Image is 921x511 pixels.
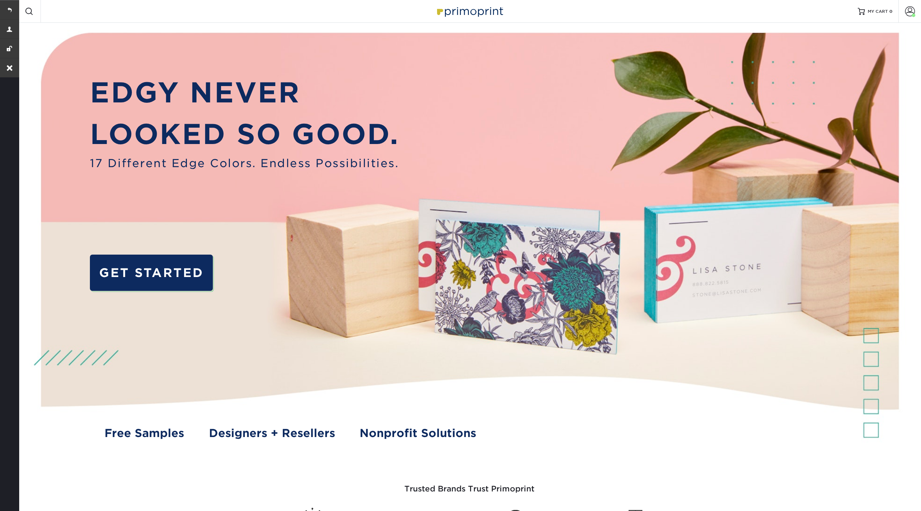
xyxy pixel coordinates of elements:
[209,425,335,442] a: Designers + Resellers
[90,113,399,155] p: LOOKED SO GOOD.
[889,9,893,14] span: 0
[90,72,399,113] p: EDGY NEVER
[90,155,399,172] span: 17 Different Edge Colors. Endless Possibilities.
[90,255,213,291] a: GET STARTED
[262,467,677,502] h3: Trusted Brands Trust Primoprint
[868,9,888,15] span: MY CART
[434,4,505,19] img: Primoprint
[360,425,476,442] a: Nonprofit Solutions
[104,425,184,442] a: Free Samples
